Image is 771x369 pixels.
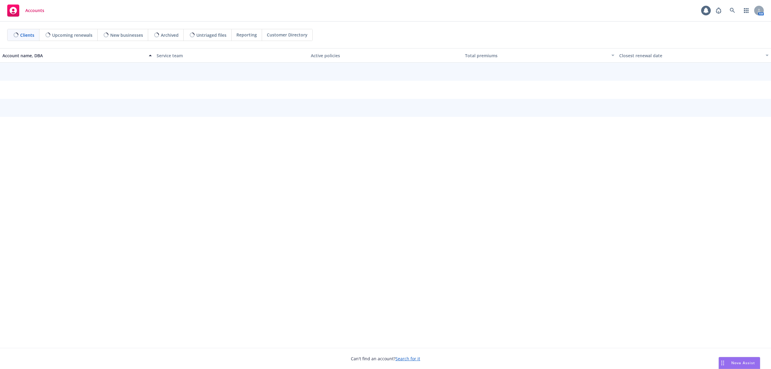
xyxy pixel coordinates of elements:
a: Search for it [395,356,420,361]
div: Active policies [311,52,460,59]
button: Total premiums [463,48,617,63]
span: Accounts [25,8,44,13]
span: Untriaged files [196,32,226,38]
span: Reporting [236,32,257,38]
a: Accounts [5,2,47,19]
button: Closest renewal date [617,48,771,63]
button: Nova Assist [719,357,760,369]
span: New businesses [110,32,143,38]
a: Search [726,5,738,17]
a: Report a Bug [713,5,725,17]
span: Clients [20,32,34,38]
div: Account name, DBA [2,52,145,59]
a: Switch app [740,5,752,17]
div: Closest renewal date [619,52,762,59]
div: Service team [157,52,306,59]
button: Active policies [308,48,463,63]
div: Drag to move [719,357,726,369]
div: Total premiums [465,52,608,59]
button: Service team [154,48,308,63]
span: Customer Directory [267,32,307,38]
span: Upcoming renewals [52,32,92,38]
span: Nova Assist [731,360,755,365]
span: Archived [161,32,179,38]
span: Can't find an account? [351,355,420,362]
